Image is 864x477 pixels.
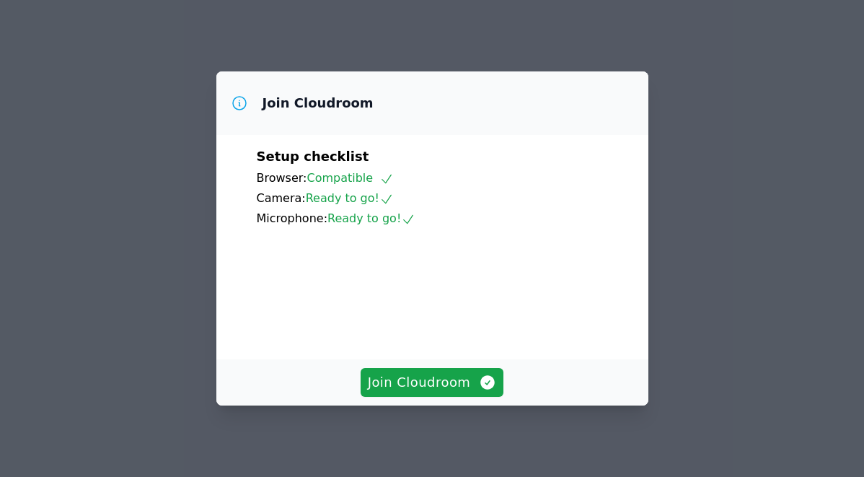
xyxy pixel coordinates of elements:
[307,171,394,185] span: Compatible
[257,149,369,164] span: Setup checklist
[263,95,374,112] h3: Join Cloudroom
[361,368,504,397] button: Join Cloudroom
[257,191,306,205] span: Camera:
[257,171,307,185] span: Browser:
[327,211,415,225] span: Ready to go!
[257,211,328,225] span: Microphone:
[368,372,497,393] span: Join Cloudroom
[306,191,394,205] span: Ready to go!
